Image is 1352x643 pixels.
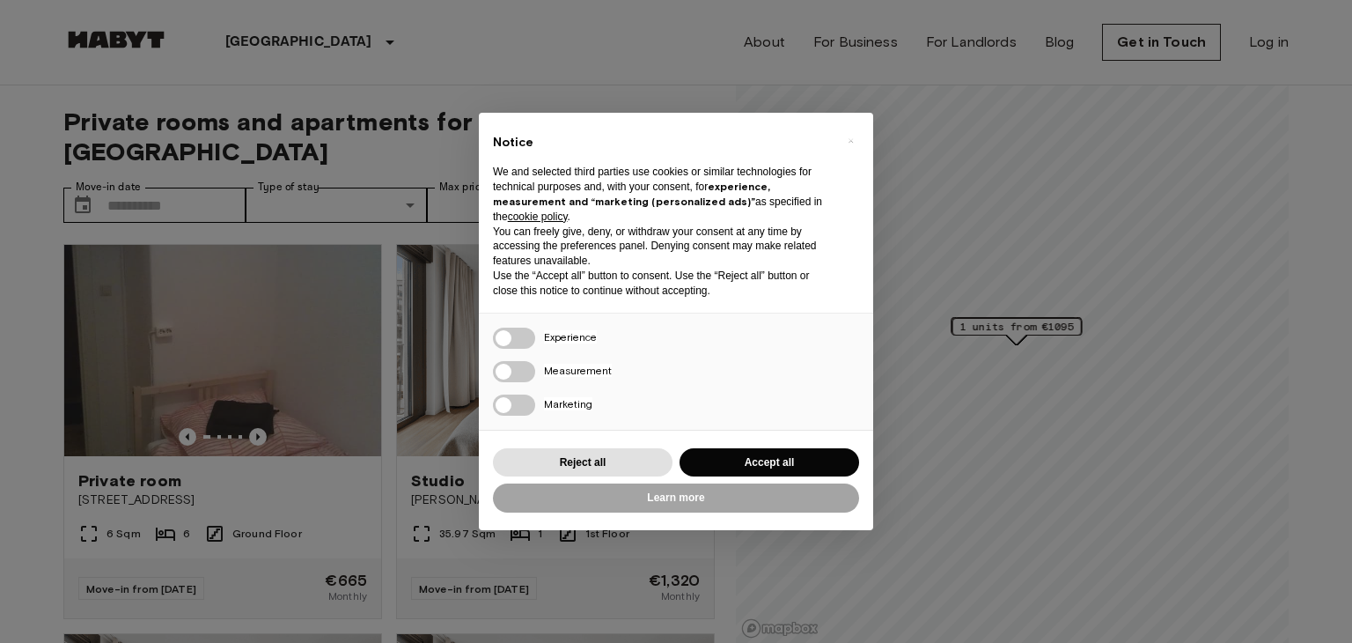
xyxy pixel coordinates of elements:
[493,225,831,269] p: You can freely give, deny, or withdraw your consent at any time by accessing the preferences pane...
[493,180,770,208] strong: experience, measurement and “marketing (personalized ads)”
[493,269,831,299] p: Use the “Accept all” button to consent. Use the “Reject all” button or close this notice to conti...
[493,165,831,224] p: We and selected third parties use cookies or similar technologies for technical purposes and, wit...
[493,484,859,513] button: Learn more
[544,364,612,377] span: Measurement
[544,397,592,410] span: Marketing
[680,448,859,477] button: Accept all
[493,448,672,477] button: Reject all
[508,211,568,223] a: cookie policy
[544,330,597,344] span: Experience
[836,127,864,155] button: Close this notice
[848,130,854,152] span: ×
[493,134,831,152] h2: Notice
